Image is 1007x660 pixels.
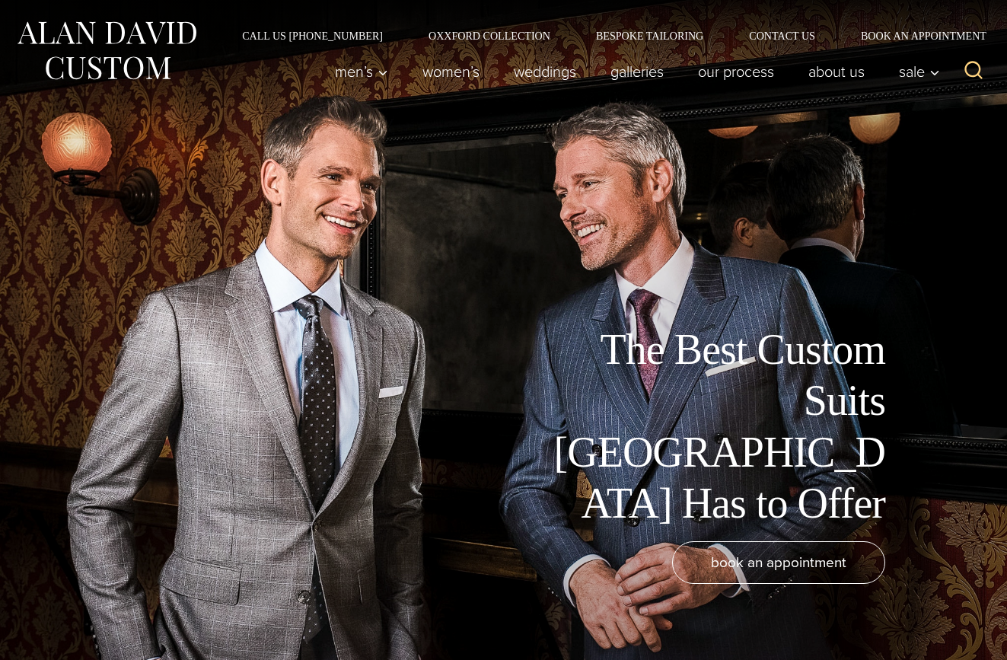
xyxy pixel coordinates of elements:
span: book an appointment [711,551,846,573]
nav: Secondary Navigation [219,30,992,41]
nav: Primary Navigation [318,56,948,87]
span: Men’s [335,64,388,79]
a: book an appointment [672,541,885,584]
button: View Search Form [955,53,992,90]
a: Our Process [681,56,792,87]
a: Call Us [PHONE_NUMBER] [219,30,406,41]
a: Bespoke Tailoring [573,30,726,41]
a: Galleries [594,56,681,87]
a: Oxxford Collection [406,30,573,41]
span: Sale [899,64,940,79]
img: Alan David Custom [15,17,198,84]
a: About Us [792,56,882,87]
a: Contact Us [726,30,838,41]
h1: The Best Custom Suits [GEOGRAPHIC_DATA] Has to Offer [543,324,885,529]
a: Women’s [406,56,497,87]
a: Book an Appointment [838,30,992,41]
a: weddings [497,56,594,87]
